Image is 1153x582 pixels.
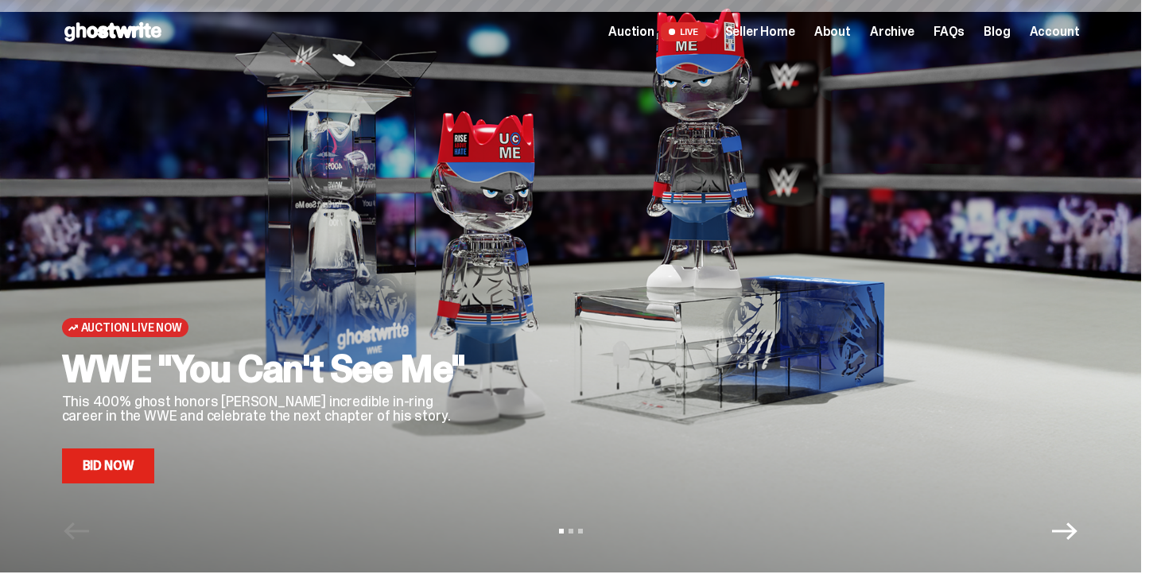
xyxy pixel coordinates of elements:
button: View slide 2 [569,529,573,533]
a: About [814,25,851,38]
h2: WWE "You Can't See Me" [62,350,476,388]
button: View slide 1 [559,529,564,533]
span: LIVE [661,22,706,41]
a: Bid Now [62,448,155,483]
a: Blog [984,25,1010,38]
a: Account [1030,25,1080,38]
a: FAQs [934,25,965,38]
span: Auction [608,25,654,38]
p: This 400% ghost honors [PERSON_NAME] incredible in-ring career in the WWE and celebrate the next ... [62,394,476,423]
span: Auction Live Now [81,321,182,334]
button: Next [1052,518,1077,544]
a: Archive [870,25,914,38]
a: Seller Home [725,25,795,38]
button: View slide 3 [578,529,583,533]
a: Auction LIVE [608,22,705,41]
